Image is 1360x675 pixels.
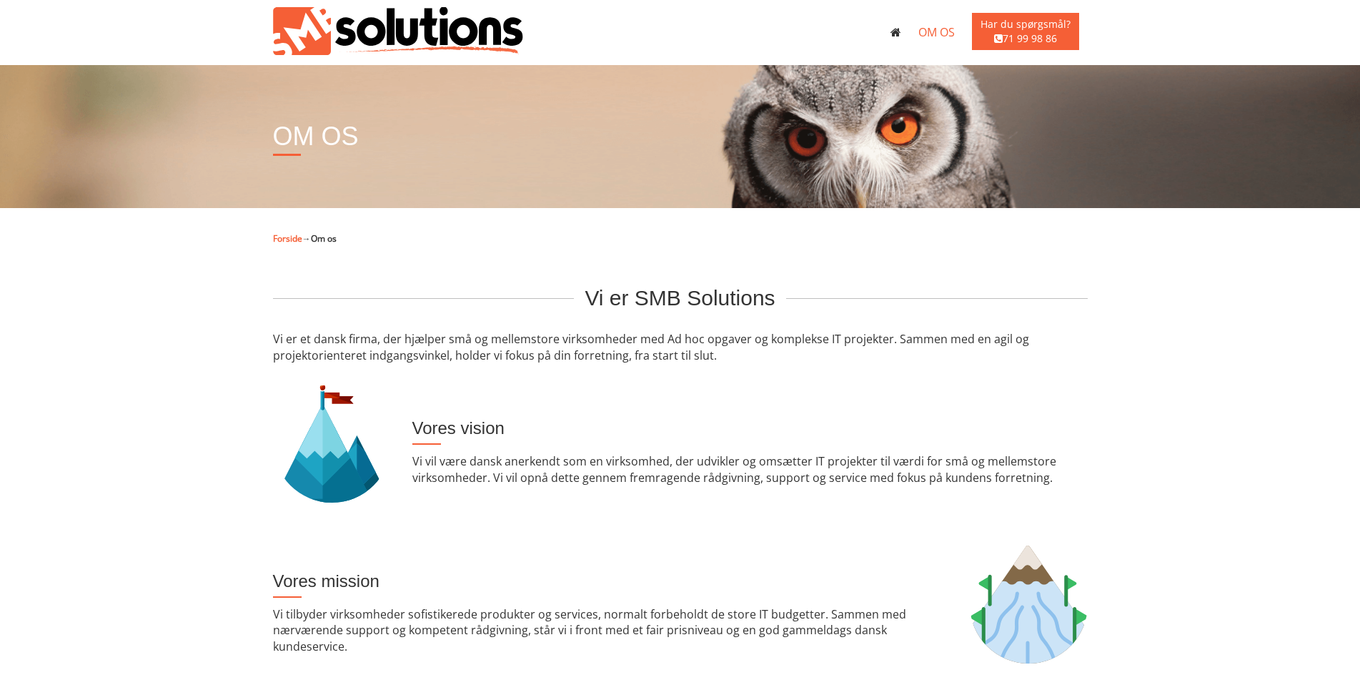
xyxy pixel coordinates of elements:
[311,232,337,245] strong: Om os
[273,571,379,591] span: Vores mission
[402,402,1098,486] div: Vi vil være dansk anerkendt som en virksomhed, der udvikler og omsætter IT projekter til værdi fo...
[262,555,959,656] div: Vi tilbyder virksomheder sofistikerede produkter og services, normalt forbeholdt de store IT budg...
[273,122,359,151] h1: Om os
[412,418,505,438] span: Vores vision
[585,292,775,303] span: Vi er SMB Solutions
[273,232,302,245] a: Forside
[273,232,337,245] span: →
